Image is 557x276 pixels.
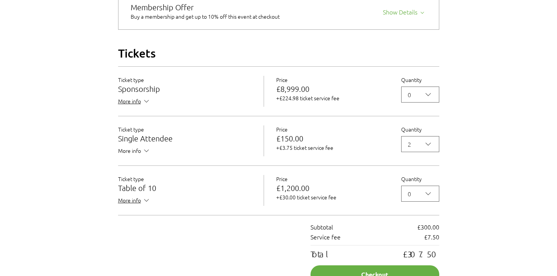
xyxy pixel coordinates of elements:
span: Ticket type [118,125,144,133]
p: +£30.00 ticket service fee [276,193,389,201]
button: More info [118,196,150,206]
span: Price [276,175,288,183]
button: Show Details [383,5,427,16]
div: Buy a membership and get up to 10% off this event at checkout [131,13,289,20]
p: +£3.75 ticket service fee [276,144,389,151]
h3: Table of 10 [118,184,251,192]
span: Price [276,125,288,133]
p: Subtotal [311,223,333,231]
span: Ticket type [118,175,144,183]
p: +£224.98 ticket service fee [276,94,389,102]
div: Membership Offer [131,3,289,11]
label: Quantity [401,125,439,133]
p: Total [311,250,331,258]
div: 0 [408,90,411,99]
div: 0 [408,189,411,198]
p: £8,999.00 [276,85,389,93]
div: 2 [408,140,411,149]
label: Quantity [401,175,439,183]
p: £150.00 [276,135,389,142]
span: Price [276,76,288,83]
h3: Single Attendee [118,135,251,142]
p: £307.50 [403,250,439,258]
span: Ticket type [118,76,144,83]
label: Quantity [401,76,439,83]
h3: Sponsorship [118,85,251,93]
p: £300.00 [417,223,439,231]
h2: Tickets [118,46,439,61]
button: More info [118,147,150,156]
p: £1,200.00 [276,184,389,192]
button: More info [118,97,150,107]
p: £7.50 [424,233,439,241]
p: Service fee [311,233,341,241]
